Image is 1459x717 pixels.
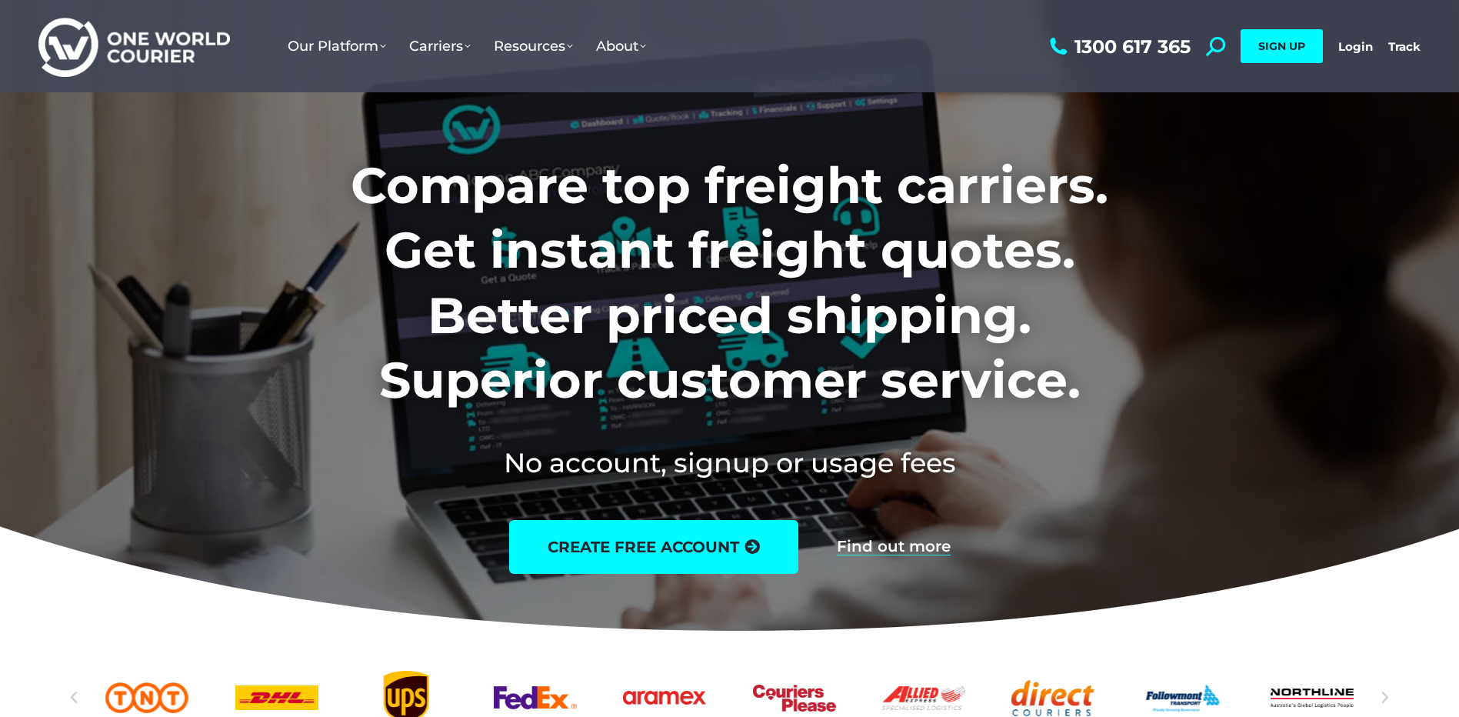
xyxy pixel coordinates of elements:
a: 1300 617 365 [1046,37,1191,56]
img: One World Courier [38,15,230,78]
a: Login [1338,39,1373,54]
a: Resources [482,22,585,70]
a: About [585,22,658,70]
a: SIGN UP [1241,29,1323,63]
span: About [596,38,646,55]
span: Our Platform [288,38,386,55]
span: Carriers [409,38,471,55]
a: Our Platform [276,22,398,70]
a: Find out more [837,539,951,555]
h2: No account, signup or usage fees [249,444,1210,482]
h1: Compare top freight carriers. Get instant freight quotes. Better priced shipping. Superior custom... [249,153,1210,413]
a: Carriers [398,22,482,70]
a: create free account [509,520,798,574]
a: Track [1388,39,1421,54]
span: Resources [494,38,573,55]
span: SIGN UP [1258,39,1305,53]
